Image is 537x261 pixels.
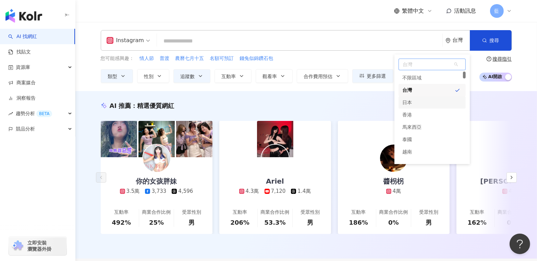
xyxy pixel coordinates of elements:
div: 受眾性別 [301,209,320,216]
img: post-image [219,121,256,157]
span: 競品分析 [16,121,35,137]
button: 錢兔似錦鑽石包 [240,55,274,62]
img: logo [5,9,42,23]
div: 香港 [403,109,412,121]
img: post-image [494,121,530,157]
span: question-circle [487,57,491,61]
div: 馬來西亞 [399,121,466,133]
div: 492% [112,218,131,227]
div: 206% [230,218,249,227]
div: 台灣 [453,37,470,43]
div: 互動率 [470,209,484,216]
button: 追蹤數 [173,69,210,83]
img: KOL Avatar [261,145,289,172]
span: 繁體中文 [402,7,424,15]
span: 合作費用預估 [304,74,333,79]
div: Ariel [259,176,291,186]
div: 4,596 [178,188,193,195]
a: 你的女孩胖妹3.5萬3,7334,596互動率492%商業合作比例25%受眾性別男 [101,157,212,234]
div: 4.3萬 [509,188,522,195]
img: KOL Avatar [380,145,407,172]
a: Ariel4.3萬7,1201.4萬互動率206%商業合作比例53.3%受眾性別男 [219,157,331,234]
div: Instagram [107,35,144,46]
button: 情人節 [139,55,155,62]
button: 更多篩選 [352,69,393,83]
div: 越南 [403,146,412,158]
div: 1.4萬 [297,188,311,195]
div: AI 推薦 ： [110,101,174,110]
span: environment [446,38,451,43]
div: 互動率 [233,209,247,216]
div: 互動率 [351,209,366,216]
div: 醬枴柺 [377,176,411,186]
div: 日本 [403,96,412,109]
div: 商業合作比例 [379,209,408,216]
a: chrome extension立即安裝 瀏覽器外掛 [9,237,66,255]
div: 日本 [399,96,466,109]
div: 商業合作比例 [498,209,526,216]
div: 你的女孩胖妹 [129,176,184,186]
span: 情人節 [140,55,154,62]
div: 男 [188,218,195,227]
img: post-image [456,121,493,157]
a: 找貼文 [8,49,31,55]
img: post-image [101,121,137,157]
div: 不限區域 [403,72,422,84]
button: 普渡 [160,55,170,62]
span: 互動率 [222,74,236,79]
span: 追蹤數 [181,74,195,79]
span: 精選優質網紅 [137,102,174,109]
div: 受眾性別 [182,209,201,216]
span: 搜尋 [490,38,499,43]
button: 搜尋 [470,30,512,51]
iframe: Help Scout Beacon - Open [510,234,530,254]
img: KOL Avatar [143,145,170,172]
a: 洞察報告 [8,95,36,102]
button: 觀看率 [256,69,293,83]
span: 立即安裝 瀏覽器外掛 [27,240,51,252]
span: 類型 [108,74,118,79]
a: 醬枴柺4萬互動率186%商業合作比例0%受眾性別男 [338,157,450,234]
span: 更多篩選 [367,73,386,79]
div: 泰國 [399,133,466,146]
span: 觀看率 [263,74,277,79]
button: 互動率 [215,69,252,83]
img: post-image [295,121,331,157]
a: searchAI 找網紅 [8,33,37,40]
span: 台灣 [399,59,465,70]
div: 香港 [399,109,466,121]
span: 性別 [144,74,154,79]
div: 162% [467,218,487,227]
button: 合作費用預估 [297,69,348,83]
span: 您可能感興趣： [101,55,134,62]
div: 4萬 [393,188,401,195]
img: post-image [176,121,212,157]
span: 農曆七月十五 [175,55,204,62]
div: 7,120 [271,188,286,195]
img: KOL Avatar [499,145,526,172]
div: 馬來西亞 [403,121,422,133]
div: 台灣 [403,84,412,96]
div: 男 [307,218,313,227]
div: 0% [388,218,399,227]
div: 搜尋指引 [493,56,512,62]
span: 趨勢分析 [16,106,52,121]
div: 3,733 [151,188,166,195]
button: 名額可預訂 [210,55,234,62]
span: 錢兔似錦鑽石包 [240,55,273,62]
div: 186% [349,218,368,227]
div: 男 [426,218,432,227]
div: 互動率 [114,209,129,216]
div: 25% [149,218,164,227]
img: post-image [338,121,374,157]
div: 53.3% [264,218,285,227]
div: BETA [36,110,52,117]
button: 性別 [137,69,169,83]
div: 0% [507,218,517,227]
img: post-image [257,121,293,157]
div: 商業合作比例 [260,209,289,216]
div: 台灣 [399,84,466,96]
div: 泰國 [403,133,412,146]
